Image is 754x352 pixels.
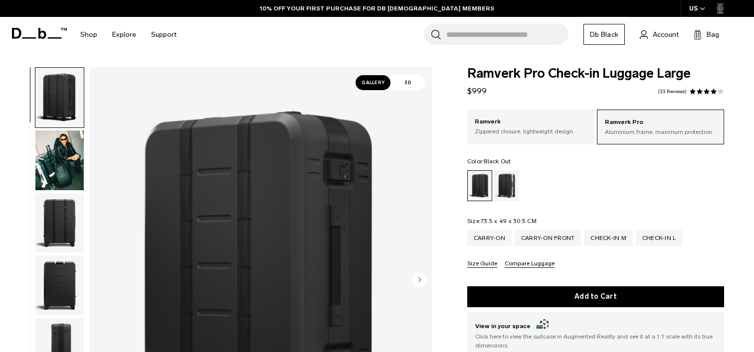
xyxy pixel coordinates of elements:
a: Db Black [583,24,625,45]
img: Ramverk Pro Check-in Luggage Large Black Out [35,68,84,127]
p: Aluminium frame, maximum protection. [605,127,716,136]
span: Ramverk Pro Check-in Luggage Large [467,67,724,80]
a: Silver [494,170,519,201]
a: Carry-on [467,230,512,246]
button: Compare Luggage [505,260,555,268]
legend: Color: [467,158,511,164]
span: Click here to view the suitcase in Augmented Reality and see it at a 1:1 scale with its true dime... [475,332,716,350]
legend: Size: [467,218,537,224]
a: 33 reviews [658,89,687,94]
a: Ramverk Zippered closure, lightweight design. [467,110,594,143]
img: Ramverk Pro Check-in Luggage Large Black Out [35,193,84,253]
button: Next slide [412,272,427,289]
button: Size Guide [467,260,497,268]
p: Ramverk Pro [605,117,716,127]
button: Bag [694,28,719,40]
span: Bag [707,29,719,40]
span: View in your space [475,320,716,332]
span: Gallery [356,75,390,90]
a: Carry-on Front [515,230,581,246]
span: Black Out [484,158,511,165]
span: Account [653,29,679,40]
img: Ramverk Pro Check-in Luggage Large Black Out [35,255,84,315]
img: Ramverk Pro Check-in Luggage Large Black Out [35,130,84,190]
p: Zippered closure, lightweight design. [475,127,587,136]
button: Ramverk Pro Check-in Luggage Large Black Out [35,255,84,316]
a: Support [151,17,177,52]
a: Shop [80,17,97,52]
a: Check-in L [636,230,683,246]
span: $999 [467,86,487,96]
button: Ramverk Pro Check-in Luggage Large Black Out [35,193,84,253]
a: Account [640,28,679,40]
span: 3D [390,75,425,90]
button: Ramverk Pro Check-in Luggage Large Black Out [35,67,84,128]
button: Add to Cart [467,286,724,307]
a: 10% OFF YOUR FIRST PURCHASE FOR DB [DEMOGRAPHIC_DATA] MEMBERS [260,4,494,13]
nav: Main Navigation [73,17,184,52]
a: Black Out [467,170,492,201]
a: Explore [112,17,136,52]
span: 73.5 x 49 x 30.5 CM [481,218,537,225]
button: Ramverk Pro Check-in Luggage Large Black Out [35,130,84,191]
a: Check-in M [584,230,633,246]
p: Ramverk [475,117,587,127]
